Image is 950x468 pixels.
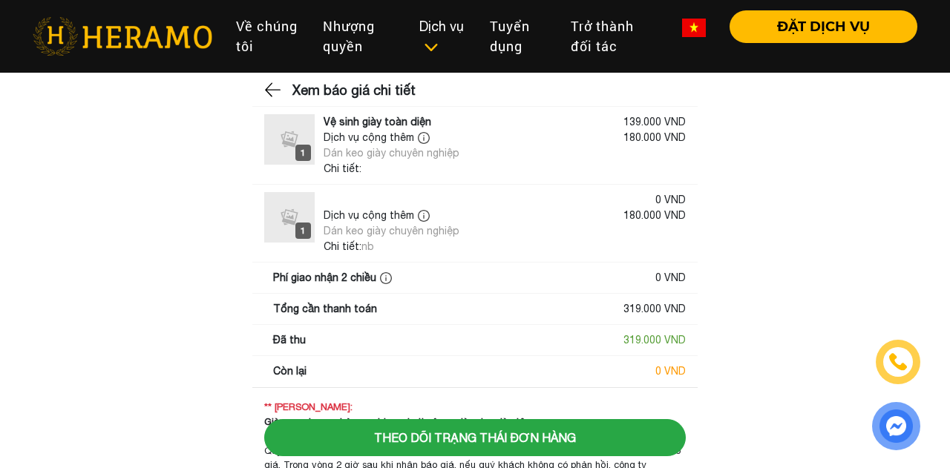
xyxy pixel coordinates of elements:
[273,270,396,286] div: Phí giao nhận 2 chiều
[380,272,392,284] img: info
[419,16,466,56] div: Dịch vụ
[324,240,361,252] span: Chi tiết:
[273,301,377,317] div: Tổng cần thanh toán
[324,208,459,223] div: Dịch vụ cộng thêm
[295,223,311,239] div: 1
[292,72,416,109] h3: Xem báo giá chi tiết
[623,301,686,317] div: 319.000 VND
[682,19,706,37] img: vn-flag.png
[559,10,670,62] a: Trở thành đối tác
[623,208,686,239] div: 180.000 VND
[311,10,407,62] a: Nhượng quyền
[423,40,439,55] img: subToggleIcon
[418,210,430,222] img: info
[273,363,307,379] div: Còn lại
[273,332,306,348] div: Đã thu
[655,270,686,286] div: 0 VND
[886,351,909,374] img: phone-icon
[623,114,686,130] div: 139.000 VND
[264,419,686,456] button: Theo dõi trạng thái đơn hàng
[224,10,310,62] a: Về chúng tôi
[33,17,212,56] img: heramo-logo.png
[623,130,686,161] div: 180.000 VND
[264,401,353,412] strong: ** [PERSON_NAME]:
[324,145,459,161] div: Dán keo giày chuyên nghiệp
[264,79,284,101] img: back
[418,132,430,144] img: info
[324,114,431,130] div: Vệ sinh giày toàn diện
[877,340,920,383] a: phone-icon
[655,192,686,208] div: 0 VND
[324,223,459,239] div: Dán keo giày chuyên nghiệp
[623,332,686,348] div: 319.000 VND
[324,162,361,174] span: Chi tiết:
[718,20,917,33] a: ĐẶT DỊCH VỤ
[361,240,374,252] span: nb
[478,10,559,62] a: Tuyển dụng
[730,10,917,43] button: ĐẶT DỊCH VỤ
[655,363,686,379] div: 0 VND
[295,145,311,161] div: 1
[324,130,459,145] div: Dịch vụ cộng thêm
